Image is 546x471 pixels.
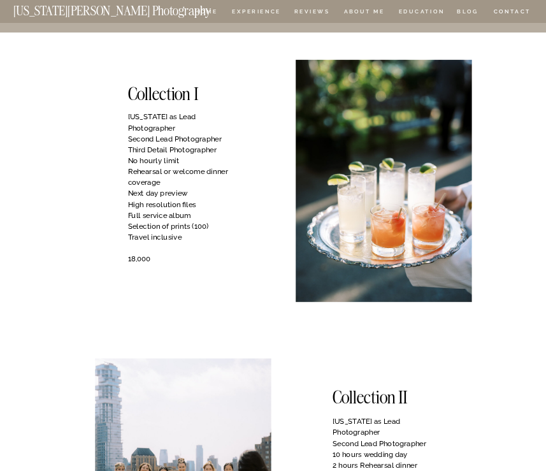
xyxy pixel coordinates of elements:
[493,7,531,17] a: CONTACT
[13,4,242,12] a: [US_STATE][PERSON_NAME] Photography
[194,9,220,17] a: HOME
[398,9,445,17] a: EDUCATION
[343,9,385,17] a: ABOUT ME
[294,9,329,17] a: REVIEWS
[128,112,240,276] p: [US_STATE] as Lead Photographer Second Lead Photographer Third Detail Photographer No hourly limi...
[457,9,478,17] a: BLOG
[232,9,280,17] a: Experience
[333,389,435,405] h1: Collection II
[128,86,229,102] h1: Collection I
